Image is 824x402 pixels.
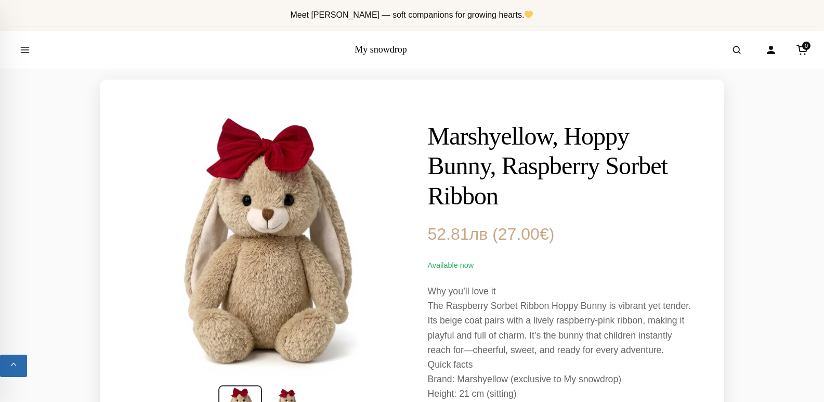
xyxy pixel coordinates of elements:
span: Meet [PERSON_NAME] — soft companions for growing hearts. [290,10,533,19]
div: Announcement [8,4,816,27]
img: Marshyellow, Hoppy Bunny, Raspberry Sorbet Ribbon - Product Image [132,111,397,376]
button: Open search [722,35,751,64]
span: ( ) [492,225,554,243]
span: лв [469,225,488,243]
p: Why you’ll love it The Raspberry Sorbet Ribbon Hoppy Bunny is vibrant yet tender. Its beige coat ... [428,284,693,357]
p: Brand: Marshyellow (exclusive to My snowdrop) [428,372,693,386]
p: Height: 21 cm (sitting) [428,386,693,401]
h1: Marshyellow, Hoppy Bunny, Raspberry Sorbet Ribbon [428,121,693,211]
a: Cart [791,38,814,61]
a: Account [760,38,782,61]
span: € [540,225,549,243]
p: Quick facts [428,357,693,372]
span: 52.81 [428,225,488,243]
span: Available now [428,261,474,269]
button: Open menu [10,35,40,64]
span: 27.00 [498,225,549,243]
img: 💛 [525,10,533,19]
span: 0 [802,42,810,50]
a: My snowdrop [355,44,407,55]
